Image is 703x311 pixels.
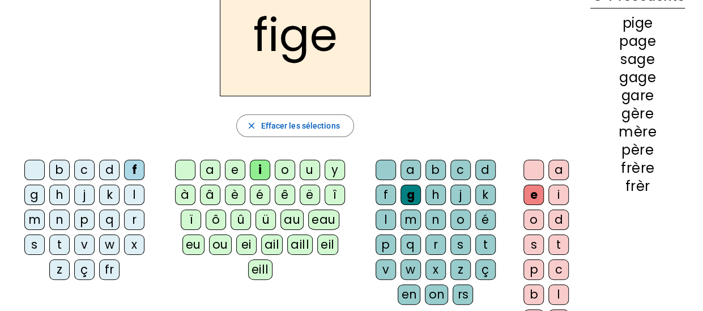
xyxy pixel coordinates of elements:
div: c [74,160,95,180]
div: a [200,160,220,180]
div: o [523,210,544,230]
div: s [523,235,544,255]
div: k [99,185,120,205]
div: frèr [590,180,685,193]
div: rs [453,284,473,305]
div: ï [181,210,201,230]
div: v [376,259,396,280]
button: Effacer les sélections [236,114,353,137]
div: ç [475,259,496,280]
div: gage [590,71,685,84]
div: s [24,235,45,255]
div: b [49,160,70,180]
div: c [450,160,471,180]
div: e [523,185,544,205]
div: w [401,259,421,280]
div: t [49,235,70,255]
div: x [124,235,144,255]
div: e [225,160,245,180]
div: c [548,259,569,280]
div: ë [300,185,320,205]
div: ç [74,259,95,280]
div: é [475,210,496,230]
div: d [475,160,496,180]
div: gare [590,89,685,103]
div: eil [317,235,338,255]
div: frère [590,161,685,175]
div: en [398,284,420,305]
div: t [475,235,496,255]
div: eill [248,259,272,280]
div: s [450,235,471,255]
mat-icon: close [246,121,256,131]
div: q [99,210,120,230]
div: û [231,210,251,230]
div: a [548,160,569,180]
div: n [425,210,446,230]
div: ü [255,210,276,230]
div: on [425,284,448,305]
div: p [376,235,396,255]
div: o [450,210,471,230]
div: mère [590,125,685,139]
div: l [124,185,144,205]
div: eu [182,235,204,255]
span: Effacer les sélections [261,119,339,133]
div: fr [99,259,120,280]
div: p [523,259,544,280]
div: h [425,185,446,205]
div: m [24,210,45,230]
div: à [175,185,195,205]
div: pige [590,16,685,30]
div: è [225,185,245,205]
div: gère [590,107,685,121]
div: eau [308,210,339,230]
div: k [475,185,496,205]
div: r [124,210,144,230]
div: n [49,210,70,230]
div: f [376,185,396,205]
div: u [300,160,320,180]
div: p [74,210,95,230]
div: aill [287,235,313,255]
div: page [590,35,685,48]
div: é [250,185,270,205]
div: l [548,284,569,305]
div: f [124,160,144,180]
div: au [280,210,304,230]
div: j [450,185,471,205]
div: â [200,185,220,205]
div: v [74,235,95,255]
div: i [548,185,569,205]
div: sage [590,53,685,66]
div: o [275,160,295,180]
div: î [325,185,345,205]
div: x [425,259,446,280]
div: i [250,160,270,180]
div: q [401,235,421,255]
div: w [99,235,120,255]
div: a [401,160,421,180]
div: y [325,160,345,180]
div: b [425,160,446,180]
div: t [548,235,569,255]
div: b [523,284,544,305]
div: d [548,210,569,230]
div: ou [209,235,232,255]
div: j [74,185,95,205]
div: d [99,160,120,180]
div: l [376,210,396,230]
div: m [401,210,421,230]
div: g [24,185,45,205]
div: z [450,259,471,280]
div: r [425,235,446,255]
div: h [49,185,70,205]
div: z [49,259,70,280]
div: ô [206,210,226,230]
div: père [590,143,685,157]
div: ei [236,235,257,255]
div: g [401,185,421,205]
div: ail [261,235,283,255]
div: ê [275,185,295,205]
